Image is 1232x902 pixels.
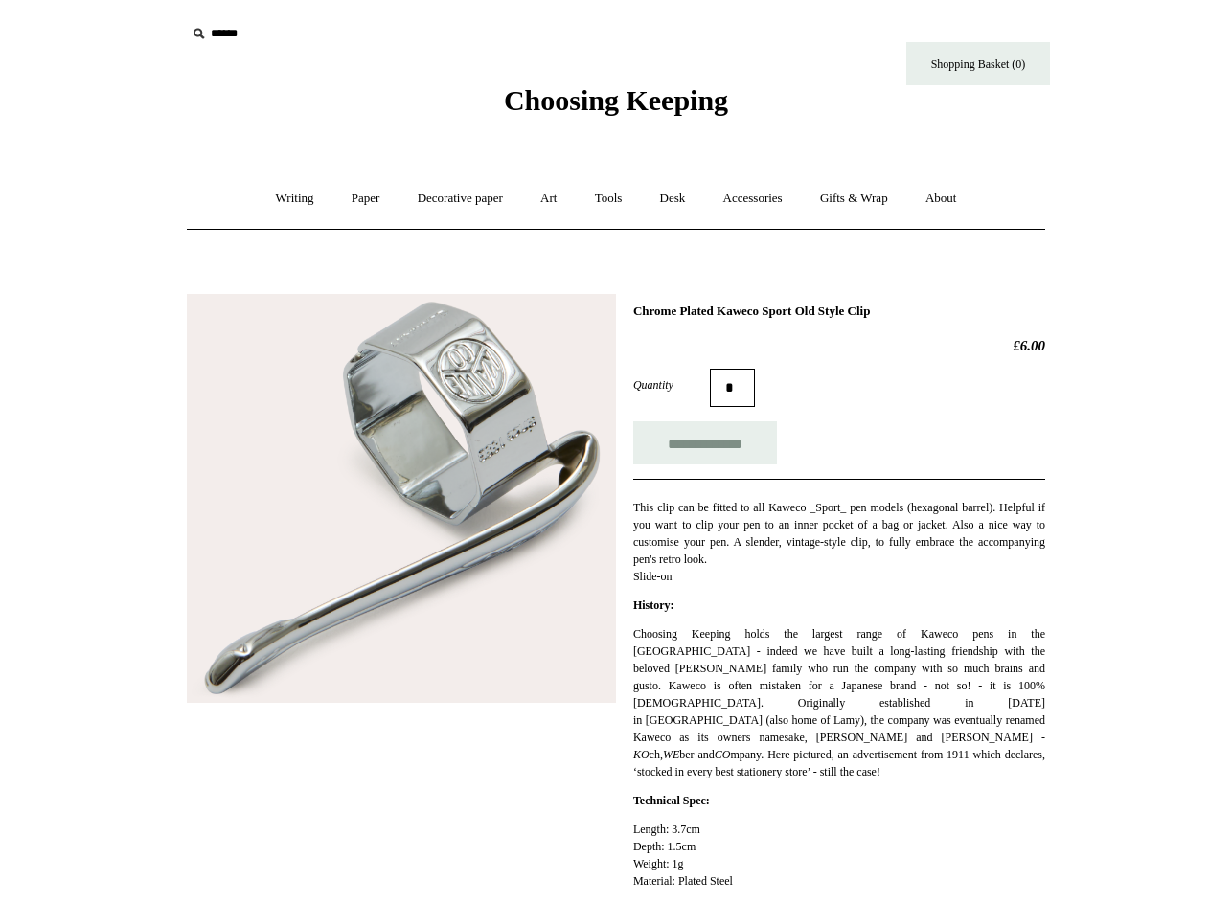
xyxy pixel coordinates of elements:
[633,304,1045,319] h1: Chrome Plated Kaweco Sport Old Style Clip
[908,173,974,224] a: About
[523,173,574,224] a: Art
[633,794,710,807] strong: Technical Spec:
[643,173,703,224] a: Desk
[400,173,520,224] a: Decorative paper
[663,748,679,761] em: WE
[334,173,398,224] a: Paper
[803,173,905,224] a: Gifts & Wrap
[906,42,1050,85] a: Shopping Basket (0)
[259,173,331,224] a: Writing
[633,598,674,612] strong: History:
[187,294,616,703] img: Chrome Plated Kaweco Sport Old Style Clip
[633,337,1045,354] h2: £6.00
[633,499,1045,585] p: This clip can be fitted to all Kaweco _Sport_ pen models (hexagonal barrel). Helpful if you want ...
[578,173,640,224] a: Tools
[715,748,731,761] em: CO
[633,625,1045,780] p: Choosing Keeping holds the largest range of Kaweco pens in the [GEOGRAPHIC_DATA] - indeed we have...
[633,821,1045,890] p: Length: 3.7cm Depth: 1.5cm Weight: 1g Material: Plated Steel
[706,173,800,224] a: Accessories
[633,376,710,394] label: Quantity
[504,100,728,113] a: Choosing Keeping
[633,748,650,761] em: KO
[504,84,728,116] span: Choosing Keeping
